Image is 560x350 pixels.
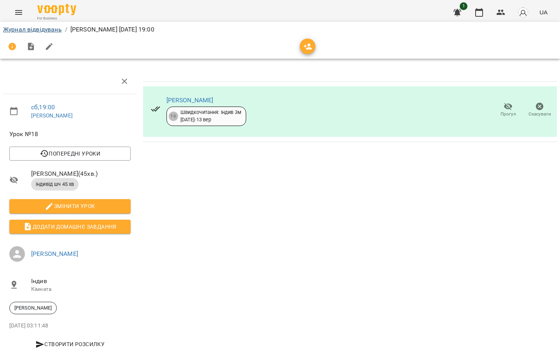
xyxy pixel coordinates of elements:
div: Швидкочитання: Індив 3м [DATE] - 13 вер [180,109,241,123]
a: [PERSON_NAME] [166,96,213,104]
button: Попередні уроки [9,147,131,161]
button: Додати домашнє завдання [9,220,131,234]
span: [PERSON_NAME] [10,304,56,311]
span: Прогул [500,111,516,117]
img: Voopty Logo [37,4,76,15]
a: Журнал відвідувань [3,26,62,33]
span: UA [539,8,548,16]
a: сб , 19:00 [31,103,55,111]
span: Скасувати [528,111,551,117]
button: Змінити урок [9,199,131,213]
a: [PERSON_NAME] [31,112,73,119]
a: [PERSON_NAME] [31,250,78,257]
span: Додати домашнє завдання [16,222,124,231]
nav: breadcrumb [3,25,557,34]
span: Змінити урок [16,201,124,211]
button: UA [536,5,551,19]
span: For Business [37,16,76,21]
div: [PERSON_NAME] [9,302,57,314]
span: Попередні уроки [16,149,124,158]
p: [PERSON_NAME] [DATE] 19:00 [70,25,154,34]
span: [PERSON_NAME] ( 45 хв. ) [31,169,131,178]
button: Menu [9,3,28,22]
button: Прогул [492,99,524,121]
img: avatar_s.png [518,7,528,18]
p: [DATE] 03:11:48 [9,322,131,330]
div: 16 [169,112,178,121]
span: Урок №18 [9,129,131,139]
span: індивід шч 45 хв [31,181,79,188]
p: Кімната [31,285,131,293]
span: Створити розсилку [12,339,128,349]
span: 1 [460,2,467,10]
li: / [65,25,67,34]
span: Індив [31,276,131,286]
button: Скасувати [524,99,555,121]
